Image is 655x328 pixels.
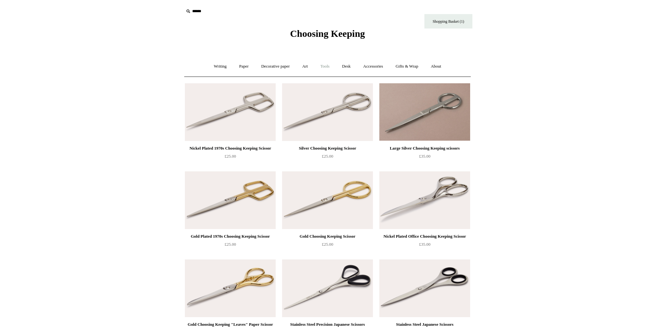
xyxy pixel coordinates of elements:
[282,259,373,317] a: Stainless Steel Precision Japanese Scissors Stainless Steel Precision Japanese Scissors
[185,233,276,259] a: Gold Plated 1970s Choosing Keeping Scissor £25.00
[282,83,373,141] a: Silver Choosing Keeping Scissor Silver Choosing Keeping Scissor
[185,171,276,229] a: Gold Plated 1970s Choosing Keeping Scissor Gold Plated 1970s Choosing Keeping Scissor
[185,83,276,141] a: Nickel Plated 1970s Choosing Keeping Scissor Nickel Plated 1970s Choosing Keeping Scissor
[315,58,335,75] a: Tools
[282,233,373,259] a: Gold Choosing Keeping Scissor £25.00
[282,83,373,141] img: Silver Choosing Keeping Scissor
[379,83,470,141] img: Large Silver Choosing Keeping scissors
[419,242,430,247] span: £35.00
[381,233,469,240] div: Nickel Plated Office Choosing Keeping Scissor
[322,154,333,159] span: £25.00
[282,171,373,229] a: Gold Choosing Keeping Scissor Gold Choosing Keeping Scissor
[186,144,274,152] div: Nickel Plated 1970s Choosing Keeping Scissor
[381,144,469,152] div: Large Silver Choosing Keeping scissors
[425,58,447,75] a: About
[379,259,470,317] img: Stainless Steel Japanese Scissors
[185,83,276,141] img: Nickel Plated 1970s Choosing Keeping Scissor
[390,58,424,75] a: Gifts & Wrap
[225,242,236,247] span: £25.00
[290,33,365,38] a: Choosing Keeping
[282,259,373,317] img: Stainless Steel Precision Japanese Scissors
[322,242,333,247] span: £25.00
[208,58,233,75] a: Writing
[185,259,276,317] a: Gold Choosing Keeping "Leaves" Paper Scissor Gold Choosing Keeping "Leaves" Paper Scissor
[424,14,472,29] a: Shopping Basket (1)
[419,154,430,159] span: £35.00
[186,233,274,240] div: Gold Plated 1970s Choosing Keeping Scissor
[284,233,371,240] div: Gold Choosing Keeping Scissor
[379,233,470,259] a: Nickel Plated Office Choosing Keeping Scissor £35.00
[282,144,373,171] a: Silver Choosing Keeping Scissor £25.00
[379,83,470,141] a: Large Silver Choosing Keeping scissors Large Silver Choosing Keeping scissors
[296,58,313,75] a: Art
[256,58,296,75] a: Decorative paper
[379,144,470,171] a: Large Silver Choosing Keeping scissors £35.00
[290,28,365,39] span: Choosing Keeping
[336,58,357,75] a: Desk
[185,171,276,229] img: Gold Plated 1970s Choosing Keeping Scissor
[284,144,371,152] div: Silver Choosing Keeping Scissor
[185,144,276,171] a: Nickel Plated 1970s Choosing Keeping Scissor £25.00
[185,259,276,317] img: Gold Choosing Keeping "Leaves" Paper Scissor
[379,171,470,229] a: Nickel Plated Office Choosing Keeping Scissor Nickel Plated Office Choosing Keeping Scissor
[358,58,389,75] a: Accessories
[282,171,373,229] img: Gold Choosing Keeping Scissor
[233,58,255,75] a: Paper
[379,171,470,229] img: Nickel Plated Office Choosing Keeping Scissor
[379,259,470,317] a: Stainless Steel Japanese Scissors Stainless Steel Japanese Scissors
[225,154,236,159] span: £25.00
